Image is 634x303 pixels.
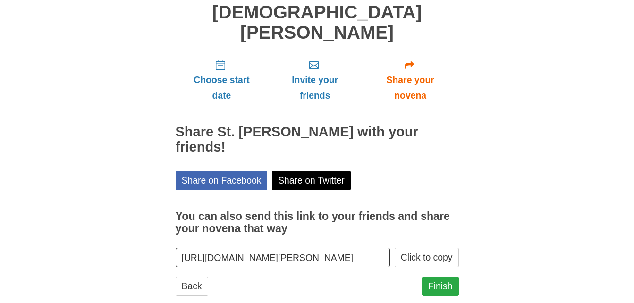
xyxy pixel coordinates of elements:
[277,72,352,103] span: Invite your friends
[268,52,362,108] a: Invite your friends
[272,171,351,190] a: Share on Twitter
[362,52,459,108] a: Share your novena
[185,72,259,103] span: Choose start date
[176,2,459,42] h1: [DEMOGRAPHIC_DATA][PERSON_NAME]
[176,52,268,108] a: Choose start date
[176,210,459,235] h3: You can also send this link to your friends and share your novena that way
[176,171,268,190] a: Share on Facebook
[176,125,459,155] h2: Share St. [PERSON_NAME] with your friends!
[372,72,449,103] span: Share your novena
[422,277,459,296] a: Finish
[395,248,459,267] button: Click to copy
[176,277,208,296] a: Back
